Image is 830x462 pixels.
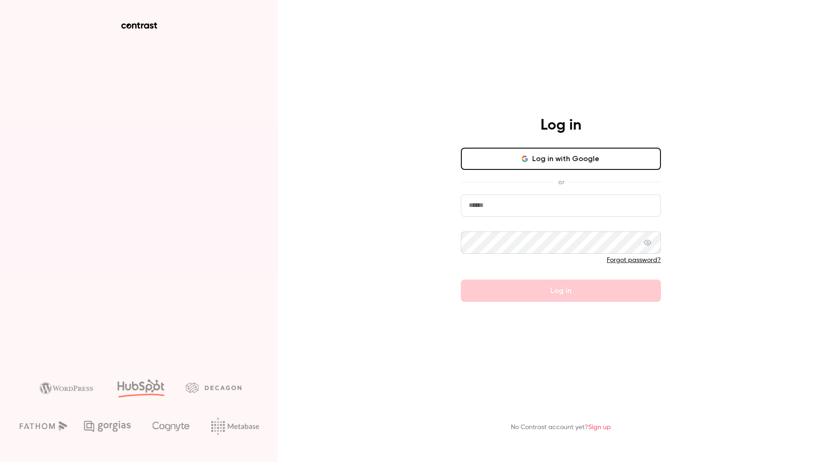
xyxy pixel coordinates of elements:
p: No Contrast account yet? [511,423,611,432]
a: Forgot password? [607,257,661,263]
h4: Log in [541,116,581,135]
span: or [553,177,569,187]
a: Sign up [588,424,611,431]
button: Log in with Google [461,148,661,170]
img: decagon [186,382,241,393]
